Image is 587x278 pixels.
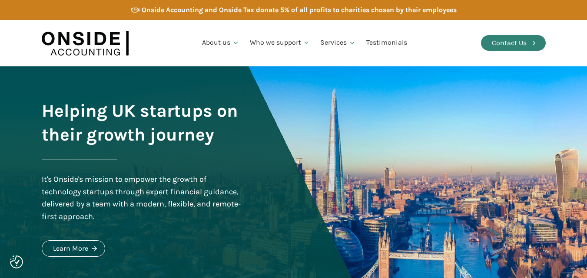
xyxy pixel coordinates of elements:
[42,240,105,257] a: Learn More
[42,99,243,147] h1: Helping UK startups on their growth journey
[42,173,243,223] div: It's Onside's mission to empower the growth of technology startups through expert financial guida...
[53,243,88,254] div: Learn More
[10,255,23,268] img: Revisit consent button
[492,37,527,49] div: Contact Us
[10,255,23,268] button: Consent Preferences
[481,35,546,51] a: Contact Us
[315,28,361,58] a: Services
[142,4,457,16] div: Onside Accounting and Onside Tax donate 5% of all profits to charities chosen by their employees
[42,26,129,60] img: Onside Accounting
[245,28,315,58] a: Who we support
[361,28,412,58] a: Testimonials
[197,28,245,58] a: About us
